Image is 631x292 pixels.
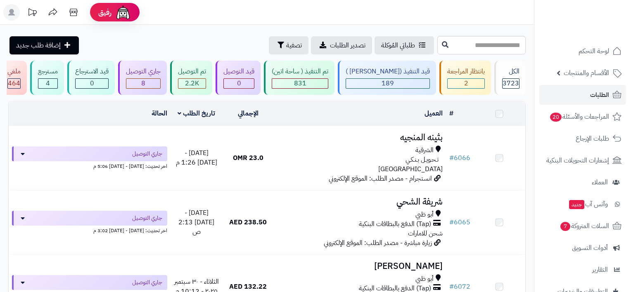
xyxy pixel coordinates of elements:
div: اخر تحديث: [DATE] - [DATE] 5:06 م [12,161,167,170]
span: أدوات التسويق [572,242,608,254]
a: طلباتي المُوكلة [375,36,434,54]
a: الطلبات [539,85,626,105]
span: # [449,282,454,292]
a: تم التنفيذ ( ساحة اتين) 831 [262,61,336,95]
div: 2225 [178,79,206,88]
a: طلبات الإرجاع [539,129,626,148]
div: 0 [76,79,108,88]
div: اخر تحديث: [DATE] - [DATE] 3:02 م [12,226,167,234]
a: إشعارات التحويلات البنكية [539,151,626,170]
a: قيد التوصيل 0 [214,61,262,95]
span: 20 [550,113,562,122]
span: 189 [382,78,394,88]
span: 238.50 AED [229,217,267,227]
div: قيد التنفيذ ([PERSON_NAME] ) [346,67,430,76]
a: الإجمالي [238,108,259,118]
a: تصدير الطلبات [311,36,372,54]
span: طلباتي المُوكلة [381,40,415,50]
span: (Tap) الدفع بالبطاقات البنكية [359,219,431,229]
img: ai-face.png [115,4,131,21]
span: 0 [90,78,94,88]
span: 2 [464,78,468,88]
a: قيد التنفيذ ([PERSON_NAME] ) 189 [336,61,438,95]
span: 4 [46,78,50,88]
span: 2.2K [185,78,199,88]
span: التقارير [592,264,608,276]
span: زيارة مباشرة - مصدر الطلب: الموقع الإلكتروني [324,238,432,248]
div: قيد الاسترجاع [75,67,109,76]
span: تصدير الطلبات [330,40,365,50]
span: جديد [569,200,584,209]
a: وآتس آبجديد [539,194,626,214]
span: 831 [294,78,306,88]
div: 8 [126,79,160,88]
span: لوحة التحكم [579,45,609,57]
span: المراجعات والأسئلة [549,111,609,122]
span: إضافة طلب جديد [16,40,61,50]
span: 7 [560,222,570,231]
button: تصفية [269,36,308,54]
h3: بثينه المنجيه [277,133,443,142]
div: الكل [502,67,520,76]
span: [DATE] - [DATE] 1:26 م [176,148,217,167]
a: إضافة طلب جديد [9,36,79,54]
h3: شريفة الشحي [277,197,443,207]
span: 0 [237,78,241,88]
div: 189 [346,79,429,88]
a: تحديثات المنصة [22,4,43,23]
div: 0 [224,79,254,88]
a: المراجعات والأسئلة20 [539,107,626,127]
span: الأقسام والمنتجات [564,67,609,79]
span: 3723 [503,78,519,88]
a: # [449,108,453,118]
a: جاري التوصيل 8 [116,61,168,95]
a: العميل [425,108,443,118]
span: انستجرام - مصدر الطلب: الموقع الإلكتروني [329,174,432,184]
a: التقارير [539,260,626,280]
div: ملغي [7,67,21,76]
div: مسترجع [38,67,58,76]
a: #6072 [449,282,470,292]
div: تم التوصيل [178,67,206,76]
a: تاريخ الطلب [178,108,215,118]
span: وآتس آب [568,198,608,210]
span: جاري التوصيل [132,214,162,222]
a: مسترجع 4 [28,61,66,95]
span: طلبات الإرجاع [576,133,609,144]
span: تـحـويـل بـنـكـي [406,155,439,165]
a: #6065 [449,217,470,227]
span: العملاء [592,177,608,188]
span: أبو ظبي [415,274,434,284]
h3: [PERSON_NAME] [277,261,443,271]
span: شحن للامارات [408,228,443,238]
a: لوحة التحكم [539,41,626,61]
span: تصفية [286,40,302,50]
span: رفيق [98,7,111,17]
a: العملاء [539,172,626,192]
span: الشرقية [415,146,434,155]
span: جاري التوصيل [132,150,162,158]
span: أبو ظبي [415,210,434,219]
span: # [449,153,454,163]
div: 831 [272,79,328,88]
a: تم التوصيل 2.2K [168,61,214,95]
span: إشعارات التحويلات البنكية [546,155,609,166]
a: #6066 [449,153,470,163]
div: 2 [448,79,484,88]
img: logo-2.png [575,23,623,40]
div: بانتظار المراجعة [447,67,485,76]
span: 464 [8,78,20,88]
div: تم التنفيذ ( ساحة اتين) [272,67,328,76]
a: بانتظار المراجعة 2 [438,61,493,95]
span: الطلبات [590,89,609,101]
span: جاري التوصيل [132,278,162,287]
div: قيد التوصيل [223,67,254,76]
a: أدوات التسويق [539,238,626,258]
span: 23.0 OMR [233,153,263,163]
span: [DATE] - [DATE] 2:13 ص [178,208,214,237]
div: 464 [8,79,20,88]
div: 4 [38,79,57,88]
a: الحالة [152,108,167,118]
span: السلات المتروكة [560,220,609,232]
span: # [449,217,454,227]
